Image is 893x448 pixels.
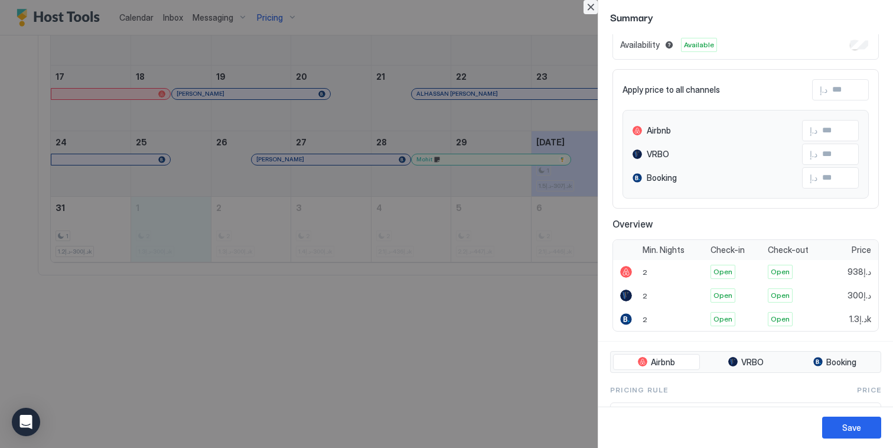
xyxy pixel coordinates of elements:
[771,314,790,324] span: Open
[810,149,817,160] span: د.إ
[610,351,881,374] div: tab-group
[612,218,879,230] span: Overview
[620,40,660,50] span: Availability
[741,357,764,368] span: VRBO
[623,85,720,95] span: Apply price to all channels
[684,40,714,50] span: Available
[820,85,827,95] span: د.إ
[711,245,745,255] span: Check-in
[713,290,732,301] span: Open
[702,354,789,371] button: VRBO
[643,245,685,255] span: Min. Nights
[791,354,878,371] button: Booking
[857,385,881,395] span: Price
[771,267,790,277] span: Open
[613,354,700,371] button: Airbnb
[849,314,871,324] span: د.إ1.3k
[643,268,647,277] span: 2
[647,173,677,183] span: Booking
[768,245,809,255] span: Check-out
[852,245,871,255] span: Price
[662,38,676,52] button: Blocked dates override all pricing rules and remain unavailable until manually unblocked
[647,125,671,136] span: Airbnb
[810,173,817,183] span: د.إ
[848,267,871,277] span: د.إ938
[826,357,856,368] span: Booking
[610,9,881,24] span: Summary
[771,290,790,301] span: Open
[713,267,732,277] span: Open
[647,149,669,160] span: VRBO
[651,357,675,368] span: Airbnb
[842,421,861,434] div: Save
[810,125,817,136] span: د.إ
[12,408,40,436] div: Open Intercom Messenger
[610,385,668,395] span: Pricing Rule
[713,314,732,324] span: Open
[822,417,881,439] button: Save
[643,291,647,300] span: 2
[643,315,647,324] span: 2
[848,290,871,301] span: د.إ300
